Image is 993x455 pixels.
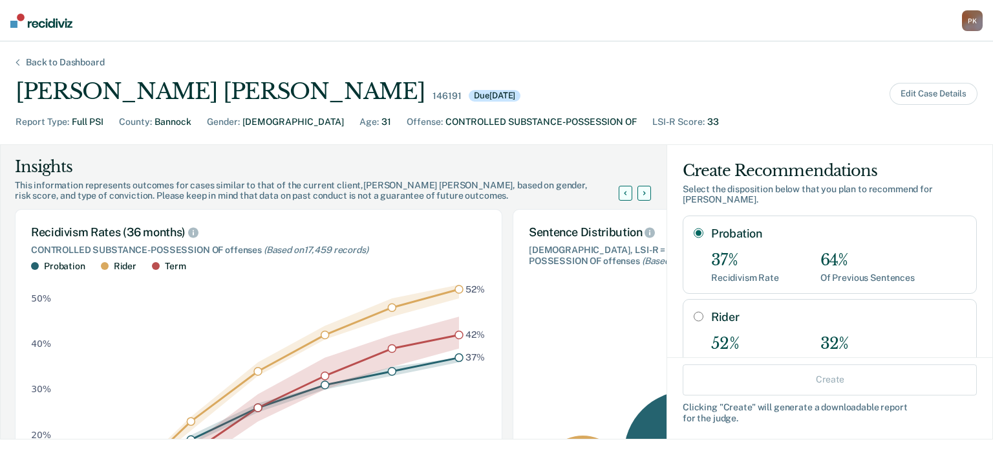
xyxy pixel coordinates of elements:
label: Probation [711,227,966,241]
div: Recidivism Rate [711,356,779,367]
div: CONTROLLED SUBSTANCE-POSSESSION OF [445,115,637,129]
img: Recidiviz [10,14,72,28]
div: LSI-R Score : [652,115,705,129]
div: Sentence Distribution [529,225,808,239]
div: 33 [707,115,719,129]
button: Create [683,364,977,395]
div: P K [962,10,983,31]
g: text [465,283,486,362]
span: (Based on 3,004 records ) [642,256,744,266]
text: 52% [465,283,485,294]
div: 32% [820,335,915,353]
div: Gender : [207,115,240,129]
text: 40% [31,338,51,349]
div: Select the disposition below that you plan to recommend for [PERSON_NAME] . [683,184,977,206]
div: Insights [15,157,634,177]
div: [PERSON_NAME] [PERSON_NAME] [16,78,425,105]
div: CONTROLLED SUBSTANCE-POSSESSION OF offenses [31,245,486,256]
text: 30% [31,384,51,394]
div: [DEMOGRAPHIC_DATA], LSI-R = 31+, CONTROLLED SUBSTANCE-POSSESSION OF offenses [529,245,808,267]
div: Create Recommendations [683,161,977,181]
div: Term [165,261,186,272]
div: Report Type : [16,115,69,129]
div: County : [119,115,152,129]
div: Rider [114,261,136,272]
div: 64% [820,251,915,270]
text: 20% [31,429,51,439]
div: 31 [381,115,391,129]
div: Full PSI [72,115,103,129]
div: 146191 [432,91,461,102]
text: 42% [465,329,485,340]
div: [DEMOGRAPHIC_DATA] [242,115,344,129]
div: Offense : [407,115,443,129]
div: Age : [359,115,379,129]
div: Of Previous Sentences [820,272,915,283]
div: Recidivism Rate [711,272,779,283]
button: PK [962,10,983,31]
div: 37% [711,251,779,270]
button: Edit Case Details [890,83,977,105]
div: Back to Dashboard [10,57,120,68]
div: Probation [44,261,85,272]
span: (Based on 17,459 records ) [264,245,368,255]
text: 37% [465,352,486,362]
label: Rider [711,310,966,324]
div: Clicking " Create " will generate a downloadable report for the judge. [683,401,977,423]
div: This information represents outcomes for cases similar to that of the current client, [PERSON_NAM... [15,180,634,202]
div: 52% [711,335,779,353]
div: Of Previous Sentences [820,356,915,367]
text: 50% [31,293,51,303]
div: Bannock [155,115,191,129]
div: Due [DATE] [469,90,520,102]
div: Recidivism Rates (36 months) [31,225,486,239]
